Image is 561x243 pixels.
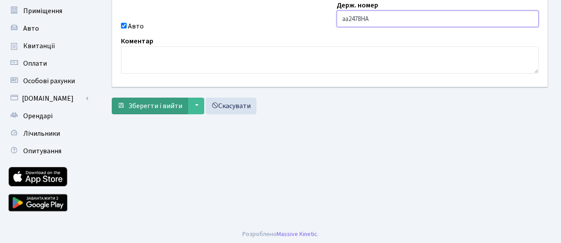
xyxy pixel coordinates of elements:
span: Авто [23,24,39,33]
span: Квитанції [23,41,55,51]
span: Орендарі [23,111,53,121]
input: AA0001AA [337,11,539,27]
a: Авто [4,20,92,37]
a: Орендарі [4,107,92,125]
a: Скасувати [206,98,256,114]
a: Особові рахунки [4,72,92,90]
a: Лічильники [4,125,92,142]
span: Лічильники [23,129,60,138]
span: Зберегти і вийти [128,101,182,111]
span: Особові рахунки [23,76,75,86]
label: Авто [128,21,144,32]
a: Опитування [4,142,92,160]
span: Опитування [23,146,61,156]
div: Розроблено . [242,229,319,239]
a: Massive Kinetic [277,229,317,239]
a: [DOMAIN_NAME] [4,90,92,107]
span: Приміщення [23,6,62,16]
a: Оплати [4,55,92,72]
a: Приміщення [4,2,92,20]
label: Коментар [121,36,153,46]
span: Оплати [23,59,47,68]
button: Зберегти і вийти [112,98,188,114]
a: Квитанції [4,37,92,55]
